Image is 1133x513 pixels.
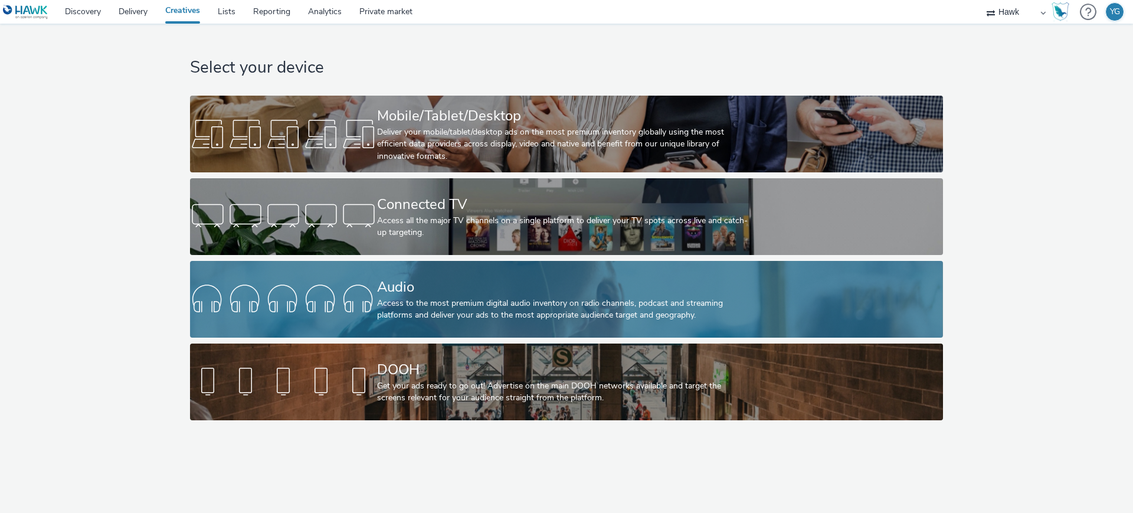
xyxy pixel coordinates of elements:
div: YG [1110,3,1120,21]
div: Deliver your mobile/tablet/desktop ads on the most premium inventory globally using the most effi... [377,126,751,162]
div: Connected TV [377,194,751,215]
a: Mobile/Tablet/DesktopDeliver your mobile/tablet/desktop ads on the most premium inventory globall... [190,96,942,172]
h1: Select your device [190,57,942,79]
a: Connected TVAccess all the major TV channels on a single platform to deliver your TV spots across... [190,178,942,255]
div: DOOH [377,360,751,380]
div: Audio [377,277,751,298]
div: Access to the most premium digital audio inventory on radio channels, podcast and streaming platf... [377,298,751,322]
a: AudioAccess to the most premium digital audio inventory on radio channels, podcast and streaming ... [190,261,942,338]
div: Get your ads ready to go out! Advertise on the main DOOH networks available and target the screen... [377,380,751,404]
img: undefined Logo [3,5,48,19]
div: Access all the major TV channels on a single platform to deliver your TV spots across live and ca... [377,215,751,239]
img: Hawk Academy [1052,2,1069,21]
a: Hawk Academy [1052,2,1074,21]
a: DOOHGet your ads ready to go out! Advertise on the main DOOH networks available and target the sc... [190,344,942,420]
div: Mobile/Tablet/Desktop [377,106,751,126]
